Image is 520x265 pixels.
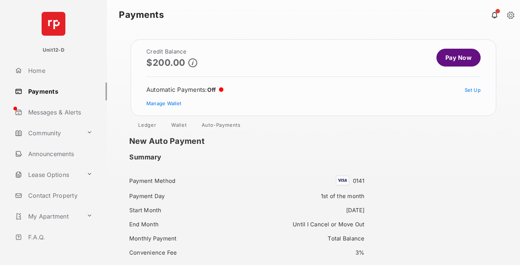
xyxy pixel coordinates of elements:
[119,10,164,19] strong: Payments
[129,248,242,258] div: Convenience Fee
[321,193,365,200] span: 1st of the month
[328,235,364,242] span: Total Balance
[165,122,193,131] a: Wallet
[353,177,365,184] span: 0141
[12,124,84,142] a: Community
[129,153,162,161] h2: Summary
[12,103,107,121] a: Messages & Alerts
[129,191,242,201] div: Payment Day
[207,86,216,93] span: Off
[146,58,185,68] p: $200.00
[12,62,107,80] a: Home
[129,176,242,186] div: Payment Method
[146,49,197,55] h2: Credit Balance
[129,219,242,229] div: End Month
[146,86,224,93] div: Automatic Payments :
[251,248,364,258] div: 3%
[346,207,365,214] span: [DATE]
[43,46,64,54] p: Unit12-D
[146,100,181,106] a: Manage Wallet
[12,187,107,204] a: Contact Property
[12,166,84,184] a: Lease Options
[129,233,242,243] div: Monthly Payment
[12,83,107,100] a: Payments
[42,12,65,36] img: svg+xml;base64,PHN2ZyB4bWxucz0iaHR0cDovL3d3dy53My5vcmcvMjAwMC9zdmciIHdpZHRoPSI2NCIgaGVpZ2h0PSI2NC...
[465,87,481,93] a: Set Up
[132,122,162,131] a: Ledger
[129,205,242,215] div: Start Month
[12,228,107,246] a: F.A.Q.
[12,145,107,163] a: Announcements
[12,207,84,225] a: My Apartment
[129,137,376,146] h1: New Auto Payment
[293,221,364,228] span: Until I Cancel or Move Out
[196,122,247,131] a: Auto-Payments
